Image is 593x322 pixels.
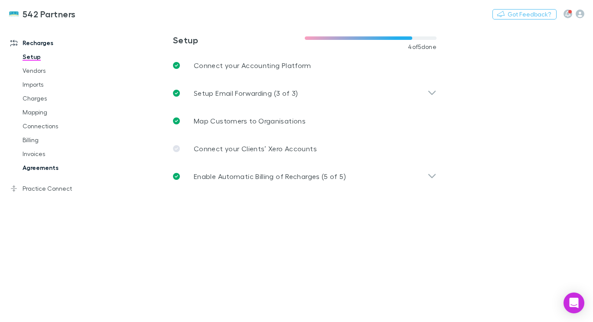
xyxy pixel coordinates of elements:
a: Practice Connect [2,182,111,195]
p: Connect your Clients’ Xero Accounts [194,143,317,154]
a: Imports [14,78,111,91]
button: Got Feedback? [492,9,557,20]
a: 542 Partners [3,3,81,24]
a: Invoices [14,147,111,161]
p: Setup Email Forwarding (3 of 3) [194,88,298,98]
a: Charges [14,91,111,105]
h3: Setup [173,35,305,45]
span: 4 of 5 done [408,43,437,50]
a: Setup [14,50,111,64]
div: Enable Automatic Billing of Recharges (5 of 5) [166,163,443,190]
p: Enable Automatic Billing of Recharges (5 of 5) [194,171,346,182]
a: Connections [14,119,111,133]
p: Map Customers to Organisations [194,116,306,126]
div: Open Intercom Messenger [564,293,584,313]
a: Mapping [14,105,111,119]
div: Setup Email Forwarding (3 of 3) [166,79,443,107]
p: Connect your Accounting Platform [194,60,311,71]
a: Recharges [2,36,111,50]
h3: 542 Partners [23,9,76,19]
img: 542 Partners's Logo [9,9,19,19]
a: Map Customers to Organisations [166,107,443,135]
a: Billing [14,133,111,147]
a: Agreements [14,161,111,175]
a: Connect your Clients’ Xero Accounts [166,135,443,163]
a: Vendors [14,64,111,78]
a: Connect your Accounting Platform [166,52,443,79]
